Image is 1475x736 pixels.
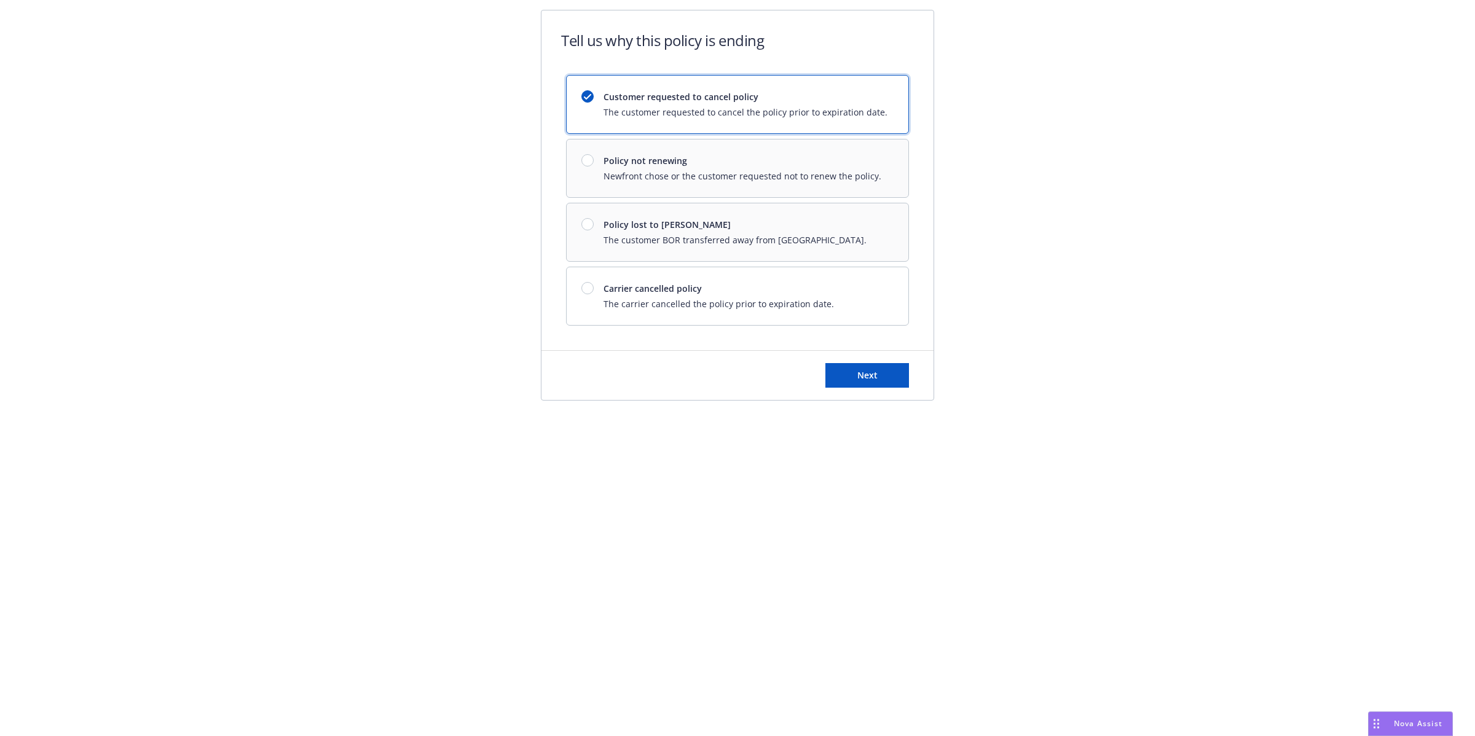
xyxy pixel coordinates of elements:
span: Customer requested to cancel policy [604,90,887,103]
span: The carrier cancelled the policy prior to expiration date. [604,297,834,310]
span: Next [857,369,878,381]
span: Nova Assist [1394,718,1442,729]
button: Nova Assist [1368,711,1453,736]
h1: Tell us why this policy is ending [561,30,764,50]
div: Drag to move [1369,712,1384,735]
button: Next [825,363,909,388]
span: The customer requested to cancel the policy prior to expiration date. [604,106,887,119]
span: Carrier cancelled policy [604,282,834,295]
